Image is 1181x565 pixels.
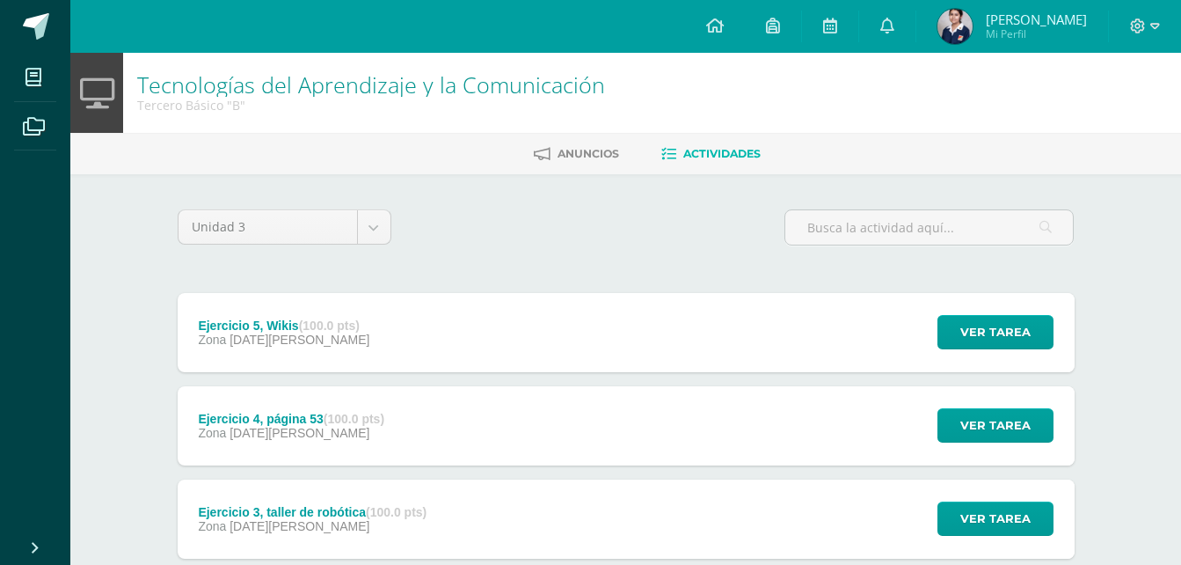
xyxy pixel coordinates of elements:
button: Ver tarea [937,408,1053,443]
div: Ejercicio 4, página 53 [198,412,384,426]
div: Tercero Básico 'B' [137,97,605,114]
a: Anuncios [534,140,619,168]
button: Ver tarea [937,502,1053,536]
span: Anuncios [558,147,619,160]
a: Unidad 3 [179,210,390,244]
strong: (100.0 pts) [324,412,384,426]
strong: (100.0 pts) [299,319,360,333]
h1: Tecnologías del Aprendizaje y la Comunicación [137,72,605,97]
a: Actividades [661,140,761,168]
span: Ver tarea [960,503,1031,535]
span: Unidad 3 [192,210,344,244]
img: 4e5fd905e60cb99c7361d3ec9c143164.png [937,9,973,44]
input: Busca la actividad aquí... [785,210,1073,245]
span: [DATE][PERSON_NAME] [230,426,369,440]
button: Ver tarea [937,315,1053,349]
span: Ver tarea [960,316,1031,349]
span: Zona [198,426,226,440]
span: Actividades [683,147,761,160]
span: Ver tarea [960,409,1031,442]
span: [DATE][PERSON_NAME] [230,519,369,533]
a: Tecnologías del Aprendizaje y la Comunicación [137,70,605,99]
div: Ejercicio 3, taller de robótica [198,505,426,519]
strong: (100.0 pts) [366,505,426,519]
div: Ejercicio 5, Wikis [198,319,369,333]
span: Zona [198,519,226,533]
span: [PERSON_NAME] [986,11,1087,28]
span: Zona [198,333,226,347]
span: Mi Perfil [986,26,1087,41]
span: [DATE][PERSON_NAME] [230,333,369,347]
